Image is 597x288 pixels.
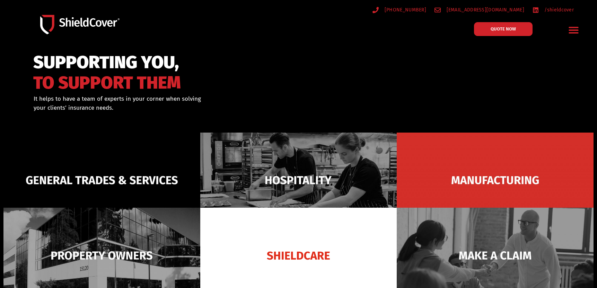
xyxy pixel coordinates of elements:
a: [PHONE_NUMBER] [372,6,426,14]
div: It helps to have a team of experts in your corner when solving [34,94,334,112]
span: SUPPORTING YOU, [33,55,181,70]
span: [PHONE_NUMBER] [383,6,426,14]
div: Menu Toggle [566,22,582,38]
span: QUOTE NOW [491,27,516,31]
img: Shield-Cover-Underwriting-Australia-logo-full [40,15,120,34]
span: [EMAIL_ADDRESS][DOMAIN_NAME] [445,6,524,14]
a: [EMAIL_ADDRESS][DOMAIN_NAME] [434,6,524,14]
p: your clients’ insurance needs. [34,103,334,112]
span: /shieldcover [543,6,574,14]
a: /shieldcover [533,6,574,14]
a: QUOTE NOW [474,22,533,36]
